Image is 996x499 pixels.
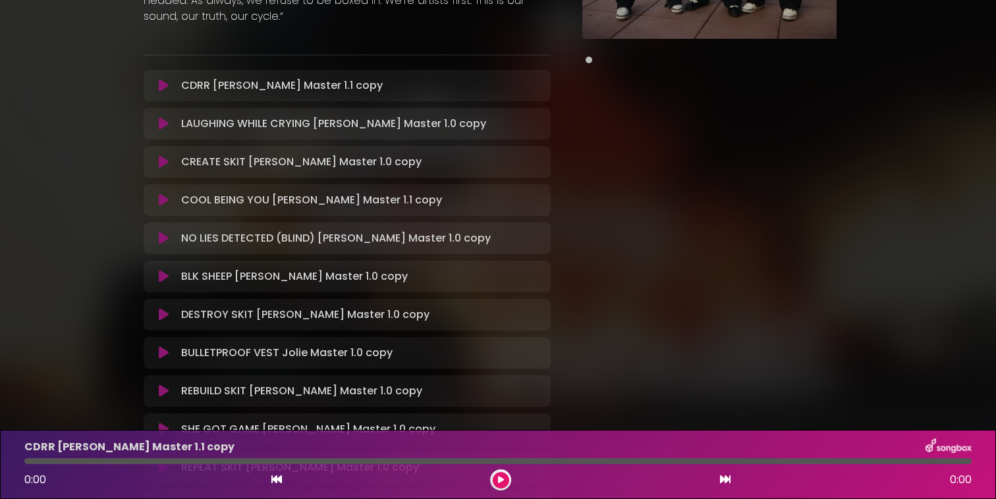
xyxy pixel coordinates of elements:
span: 0:00 [950,472,972,488]
p: BLK SHEEP [PERSON_NAME] Master 1.0 copy [181,269,408,284]
p: DESTROY SKIT [PERSON_NAME] Master 1.0 copy [181,307,429,323]
p: NO LIES DETECTED (BLIND) [PERSON_NAME] Master 1.0 copy [181,230,491,246]
p: COOL BEING YOU [PERSON_NAME] Master 1.1 copy [181,192,442,208]
p: CDRR [PERSON_NAME] Master 1.1 copy [24,439,235,455]
p: BULLETPROOF VEST Jolie Master 1.0 copy [181,345,393,361]
p: LAUGHING WHILE CRYING [PERSON_NAME] Master 1.0 copy [181,116,486,132]
p: SHE GOT GAME [PERSON_NAME] Master 1.0 copy [181,421,435,437]
span: 0:00 [24,472,46,487]
p: REBUILD SKIT [PERSON_NAME] Master 1.0 copy [181,383,422,399]
img: songbox-logo-white.png [926,438,972,456]
p: CDRR [PERSON_NAME] Master 1.1 copy [181,78,383,93]
p: CREATE SKIT [PERSON_NAME] Master 1.0 copy [181,154,422,170]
